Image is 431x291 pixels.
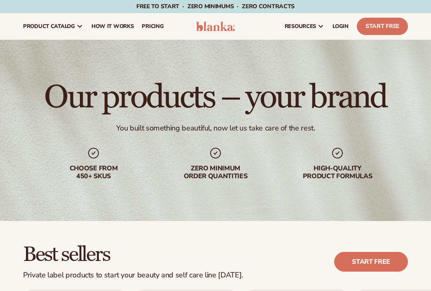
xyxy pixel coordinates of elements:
[142,23,164,30] span: pricing
[138,13,168,40] a: pricing
[285,23,316,30] span: resources
[357,18,408,35] a: Start Free
[328,13,353,40] a: LOGIN
[281,13,328,40] a: resources
[136,2,295,10] span: Free to start · ZERO minimums · ZERO contracts
[116,123,315,133] div: You built something beautiful, now let us take care of the rest.
[23,23,75,30] span: product catalog
[87,13,138,40] a: How It Works
[19,13,87,40] a: product catalog
[91,23,134,30] span: How It Works
[285,165,390,180] div: High-quality product formulas
[163,165,268,180] div: Zero minimum order quantities
[23,244,243,266] h2: Best sellers
[196,21,234,31] img: logo
[333,23,349,30] span: LOGIN
[23,271,243,280] div: Private label products to start your beauty and self care line [DATE].
[334,252,408,272] a: Start free
[44,81,386,114] h1: Our products – your brand
[41,165,146,180] div: Choose from 450+ Skus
